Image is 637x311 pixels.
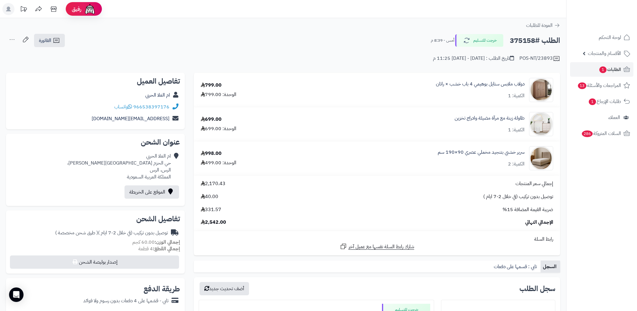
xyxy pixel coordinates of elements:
span: شارك رابط السلة نفسها مع عميل آخر [348,243,414,250]
a: 966538397176 [133,103,169,111]
span: إجمالي سعر المنتجات [516,180,553,187]
a: [EMAIL_ADDRESS][DOMAIN_NAME] [92,115,169,122]
h3: سجل الطلب [519,285,555,292]
span: رفيق [72,5,81,13]
span: ( طرق شحن مخصصة ) [55,229,98,236]
div: الوحدة: 799.00 [201,91,236,98]
span: المراجعات والأسئلة [577,81,621,90]
span: 331.57 [201,206,221,213]
div: الكمية: 2 [508,161,525,168]
span: العملاء [608,113,620,122]
img: 1749977265-1-90x90.jpg [529,78,553,102]
span: الإجمالي النهائي [525,219,553,226]
a: العودة للطلبات [526,22,560,29]
a: ام الغلا الحربي [145,91,170,99]
strong: إجمالي الوزن: [155,239,180,246]
div: الوحدة: 499.00 [201,159,236,166]
div: 998.00 [201,150,222,157]
small: 4 قطعة [138,245,180,252]
div: تابي - قسّمها على 4 دفعات بدون رسوم ولا فوائد [83,297,169,304]
small: 60.00 كجم [132,239,180,246]
button: أضف تحديث جديد [200,282,249,295]
span: 2,170.43 [201,180,225,187]
strong: إجمالي القطع: [153,245,180,252]
div: الوحدة: 699.00 [201,125,236,132]
a: السجل [541,261,560,273]
span: الأقسام والمنتجات [588,49,621,58]
span: 1 [599,66,607,73]
h2: الطلب #375158 [510,34,560,47]
span: 1 [589,98,596,105]
div: 699.00 [201,116,222,123]
a: واتساب [114,103,132,111]
a: تابي : قسمها على دفعات [491,261,541,273]
h2: تفاصيل الشحن [11,215,180,223]
h2: طريقة الدفع [143,285,180,293]
img: 1756282483-1-90x90.jpg [529,146,553,170]
small: أمس - 8:39 م [431,37,454,43]
a: المراجعات والأسئلة13 [570,78,633,93]
span: ضريبة القيمة المضافة 15% [503,206,553,213]
span: 286 [582,130,593,137]
div: الكمية: 1 [508,92,525,99]
a: العملاء [570,110,633,125]
span: لوحة التحكم [599,33,621,42]
div: POS-NT/23893 [519,55,560,62]
h2: عنوان الشحن [11,139,180,146]
div: ام الغلا الحربي حي الحزم [GEOGRAPHIC_DATA][PERSON_NAME]، الرس، الرس المملكة العربية السعودية [67,153,171,180]
div: توصيل بدون تركيب (في خلال 2-7 ايام ) [55,229,168,236]
span: توصيل بدون تركيب (في خلال 2-7 ايام ) [483,193,553,200]
span: 2,542.00 [201,219,226,226]
a: الموقع على الخريطة [125,185,179,199]
img: 1752150373-1-90x90.jpg [529,112,553,136]
span: السلات المتروكة [581,129,621,138]
span: العودة للطلبات [526,22,553,29]
a: الطلبات1 [570,62,633,77]
img: logo-2.png [596,16,631,29]
span: 13 [578,82,586,89]
a: سرير خشبي بتنجيد مخملي عصري 90×190 سم [438,149,525,156]
a: لوحة التحكم [570,30,633,45]
span: 40.00 [201,193,218,200]
div: تاريخ الطلب : [DATE] - [DATE] 11:25 م [433,55,514,62]
div: Open Intercom Messenger [9,287,24,302]
a: تحديثات المنصة [16,3,31,17]
button: خرجت للتسليم [455,34,503,47]
span: طلبات الإرجاع [588,97,621,106]
img: ai-face.png [84,3,96,15]
span: الطلبات [599,65,621,74]
h2: تفاصيل العميل [11,78,180,85]
div: 799.00 [201,82,222,89]
div: رابط السلة [196,236,558,243]
div: الكمية: 1 [508,127,525,133]
button: إصدار بوليصة الشحن [10,255,179,269]
a: السلات المتروكة286 [570,126,633,141]
a: طاولة زينة مع مرآة مضيئة وادراج تخزين [455,115,525,122]
span: الفاتورة [39,37,51,44]
a: طلبات الإرجاع1 [570,94,633,109]
a: دولاب ملابس ستايل بوهيمي 4 باب خشب × راتان [436,81,525,88]
a: الفاتورة [34,34,65,47]
a: شارك رابط السلة نفسها مع عميل آخر [340,243,414,250]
